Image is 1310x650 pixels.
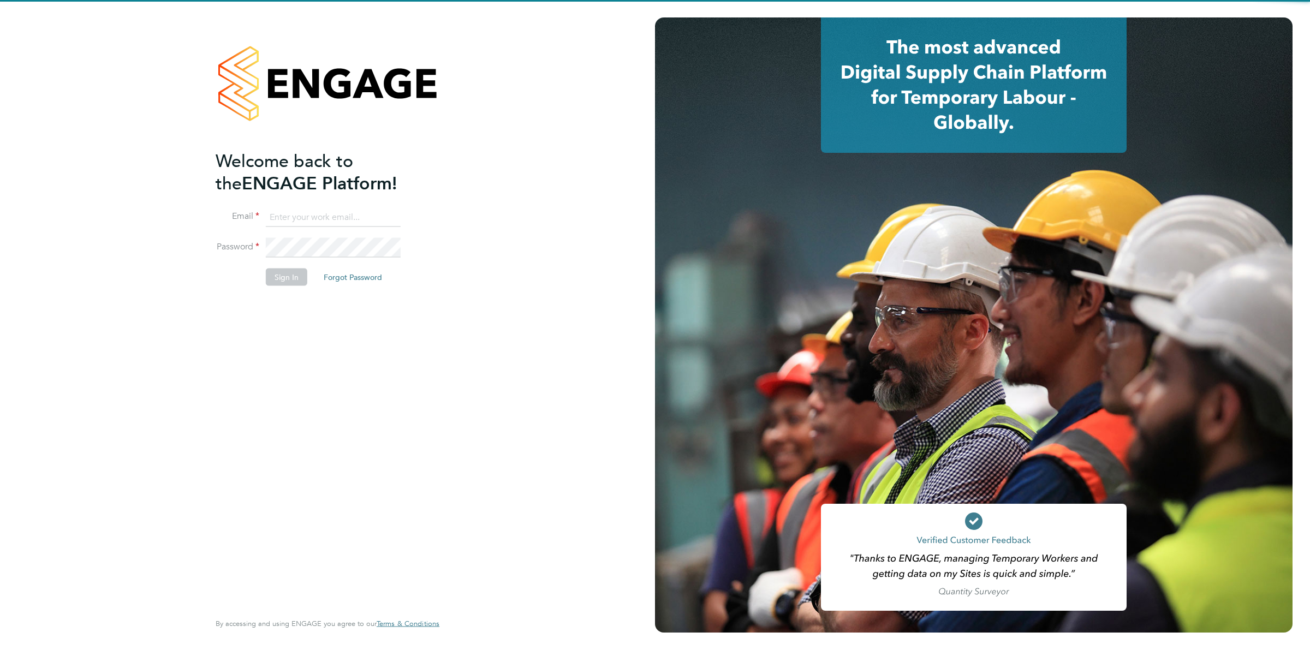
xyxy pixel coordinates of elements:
a: Terms & Conditions [377,619,439,628]
label: Email [216,211,259,222]
span: Welcome back to the [216,150,353,194]
span: By accessing and using ENGAGE you agree to our [216,619,439,628]
button: Sign In [266,269,307,286]
input: Enter your work email... [266,207,401,227]
label: Password [216,241,259,253]
h2: ENGAGE Platform! [216,150,428,194]
button: Forgot Password [315,269,391,286]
